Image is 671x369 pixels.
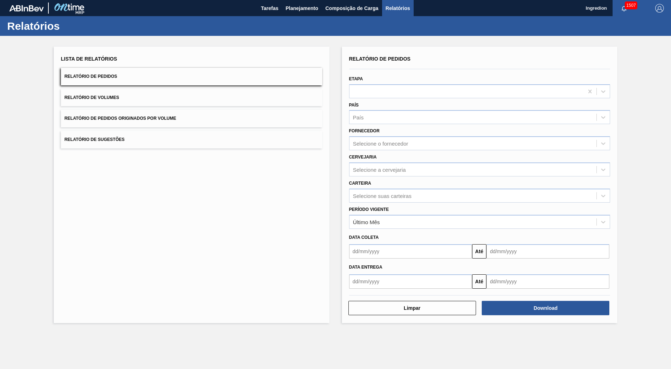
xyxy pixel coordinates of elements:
[353,114,364,120] div: País
[9,5,44,11] img: TNhmsLtSVTkK8tSr43FrP2fwEKptu5GPRR3wAAAABJRU5ErkJggg==
[349,235,379,240] span: Data coleta
[349,207,389,212] label: Período Vigente
[61,68,322,85] button: Relatório de Pedidos
[486,274,609,289] input: dd/mm/yyyy
[349,155,377,160] label: Cervejaria
[65,74,117,79] span: Relatório de Pedidos
[482,301,609,315] button: Download
[353,166,406,172] div: Selecione a cervejaria
[349,76,363,81] label: Etapa
[349,56,411,62] span: Relatório de Pedidos
[486,244,609,259] input: dd/mm/yyyy
[65,95,119,100] span: Relatório de Volumes
[353,193,411,199] div: Selecione suas carteiras
[61,131,322,148] button: Relatório de Sugestões
[613,3,636,13] button: Notificações
[353,141,408,147] div: Selecione o fornecedor
[286,4,318,13] span: Planejamento
[7,22,134,30] h1: Relatórios
[348,301,476,315] button: Limpar
[349,244,472,259] input: dd/mm/yyyy
[349,265,382,270] span: Data Entrega
[349,274,472,289] input: dd/mm/yyyy
[65,116,176,121] span: Relatório de Pedidos Originados por Volume
[625,1,637,9] span: 1507
[349,128,380,133] label: Fornecedor
[353,219,380,225] div: Último Mês
[349,103,359,108] label: País
[65,137,125,142] span: Relatório de Sugestões
[325,4,379,13] span: Composição de Carga
[655,4,664,13] img: Logout
[61,56,117,62] span: Lista de Relatórios
[386,4,410,13] span: Relatórios
[261,4,279,13] span: Tarefas
[61,89,322,107] button: Relatório de Volumes
[61,110,322,127] button: Relatório de Pedidos Originados por Volume
[472,244,486,259] button: Até
[349,181,371,186] label: Carteira
[472,274,486,289] button: Até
